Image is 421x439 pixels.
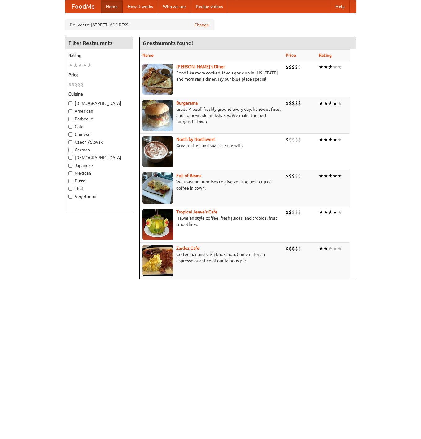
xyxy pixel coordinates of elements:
[68,140,72,144] input: Czech / Slovak
[328,245,333,252] li: ★
[68,108,130,114] label: American
[286,100,289,107] li: $
[68,116,130,122] label: Barbecue
[78,81,81,88] li: $
[298,245,301,252] li: $
[323,209,328,216] li: ★
[292,100,295,107] li: $
[142,142,281,149] p: Great coffee and snacks. Free wifi.
[298,100,301,107] li: $
[323,245,328,252] li: ★
[292,172,295,179] li: $
[194,22,209,28] a: Change
[68,117,72,121] input: Barbecue
[319,172,323,179] li: ★
[319,100,323,107] li: ★
[68,139,130,145] label: Czech / Slovak
[328,172,333,179] li: ★
[142,136,173,167] img: north.jpg
[295,64,298,70] li: $
[81,81,84,88] li: $
[68,72,130,78] h5: Price
[333,172,337,179] li: ★
[68,125,72,129] input: Cafe
[295,245,298,252] li: $
[286,172,289,179] li: $
[333,245,337,252] li: ★
[68,155,130,161] label: [DEMOGRAPHIC_DATA]
[142,70,281,82] p: Food like mom cooked, if you grew up in [US_STATE] and mom ran a diner. Try our blue plate special!
[78,62,82,69] li: ★
[333,100,337,107] li: ★
[176,209,217,214] a: Tropical Jeeve's Cafe
[333,136,337,143] li: ★
[176,64,225,69] a: [PERSON_NAME]'s Diner
[75,81,78,88] li: $
[286,64,289,70] li: $
[65,37,133,49] h4: Filter Restaurants
[176,246,200,251] a: Zardoz Cafe
[295,172,298,179] li: $
[101,0,123,13] a: Home
[319,245,323,252] li: ★
[142,209,173,240] img: jeeves.jpg
[289,100,292,107] li: $
[319,64,323,70] li: ★
[323,100,328,107] li: ★
[68,171,72,175] input: Mexican
[333,209,337,216] li: ★
[123,0,158,13] a: How it works
[328,64,333,70] li: ★
[65,0,101,13] a: FoodMe
[68,123,130,130] label: Cafe
[68,62,73,69] li: ★
[176,137,215,142] a: North by Northwest
[68,178,130,184] label: Pizza
[176,101,198,105] a: Burgerama
[72,81,75,88] li: $
[319,136,323,143] li: ★
[68,147,130,153] label: German
[337,100,342,107] li: ★
[176,173,201,178] a: Full of Beans
[191,0,228,13] a: Recipe videos
[87,62,92,69] li: ★
[289,172,292,179] li: $
[142,53,154,58] a: Name
[68,170,130,176] label: Mexican
[68,179,72,183] input: Pizza
[337,64,342,70] li: ★
[289,209,292,216] li: $
[68,109,72,113] input: American
[331,0,350,13] a: Help
[142,64,173,95] img: sallys.jpg
[143,40,193,46] ng-pluralize: 6 restaurants found!
[68,164,72,168] input: Japanese
[68,193,130,199] label: Vegetarian
[68,186,130,192] label: Thai
[292,209,295,216] li: $
[292,64,295,70] li: $
[68,91,130,97] h5: Cuisine
[295,136,298,143] li: $
[328,209,333,216] li: ★
[286,136,289,143] li: $
[65,19,214,30] div: Deliver to: [STREET_ADDRESS]
[323,172,328,179] li: ★
[286,209,289,216] li: $
[68,131,130,137] label: Chinese
[142,245,173,276] img: zardoz.jpg
[337,209,342,216] li: ★
[298,209,301,216] li: $
[289,245,292,252] li: $
[337,245,342,252] li: ★
[142,106,281,125] p: Grade A beef, freshly ground every day, hand-cut fries, and home-made milkshakes. We make the bes...
[319,53,332,58] a: Rating
[68,132,72,137] input: Chinese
